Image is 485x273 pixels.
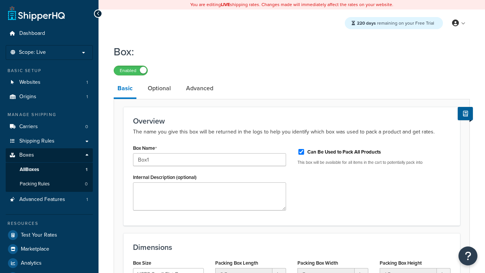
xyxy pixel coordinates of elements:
li: Advanced Features [6,193,93,207]
h1: Box: [114,44,460,59]
span: 1 [86,196,88,203]
li: Packing Rules [6,177,93,191]
a: Websites1 [6,75,93,89]
span: Test Your Rates [21,232,57,238]
span: All Boxes [20,166,39,173]
span: remaining on your Free Trial [357,20,434,27]
button: Show Help Docs [458,107,473,120]
a: Advanced Features1 [6,193,93,207]
a: Optional [144,79,175,97]
a: AllBoxes1 [6,163,93,177]
label: Packing Box Height [380,260,422,266]
a: Packing Rules0 [6,177,93,191]
span: 1 [86,94,88,100]
span: Packing Rules [20,181,50,187]
a: Test Your Rates [6,228,93,242]
a: Shipping Rules [6,134,93,148]
label: Packing Box Length [215,260,258,266]
span: Origins [19,94,36,100]
label: Enabled [114,66,147,75]
span: Advanced Features [19,196,65,203]
label: Packing Box Width [297,260,338,266]
a: Carriers0 [6,120,93,134]
li: Carriers [6,120,93,134]
span: Scope: Live [19,49,46,56]
li: Boxes [6,148,93,191]
span: Marketplace [21,246,49,253]
strong: 220 days [357,20,376,27]
div: Manage Shipping [6,111,93,118]
label: Box Name [133,145,157,151]
a: Origins1 [6,90,93,104]
a: Boxes [6,148,93,162]
b: LIVE [221,1,230,8]
a: Advanced [182,79,217,97]
span: Websites [19,79,41,86]
span: Shipping Rules [19,138,55,144]
span: 0 [85,181,88,187]
div: Resources [6,220,93,227]
button: Open Resource Center [458,246,477,265]
span: Analytics [21,260,42,267]
h3: Overview [133,117,451,125]
p: This box will be available for all items in the cart to potentially pack into [297,160,451,165]
label: Can Be Used to Pack All Products [307,149,381,155]
a: Analytics [6,256,93,270]
span: Dashboard [19,30,45,37]
li: Origins [6,90,93,104]
h3: Dimensions [133,243,451,251]
li: Websites [6,75,93,89]
span: Boxes [19,152,34,158]
span: Carriers [19,124,38,130]
span: 1 [86,79,88,86]
a: Marketplace [6,242,93,256]
label: Box Size [133,260,151,266]
a: Basic [114,79,136,99]
a: Dashboard [6,27,93,41]
div: Basic Setup [6,67,93,74]
p: The name you give this box will be returned in the logs to help you identify which box was used t... [133,127,451,136]
span: 0 [85,124,88,130]
label: Internal Description (optional) [133,174,197,180]
span: 1 [86,166,88,173]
